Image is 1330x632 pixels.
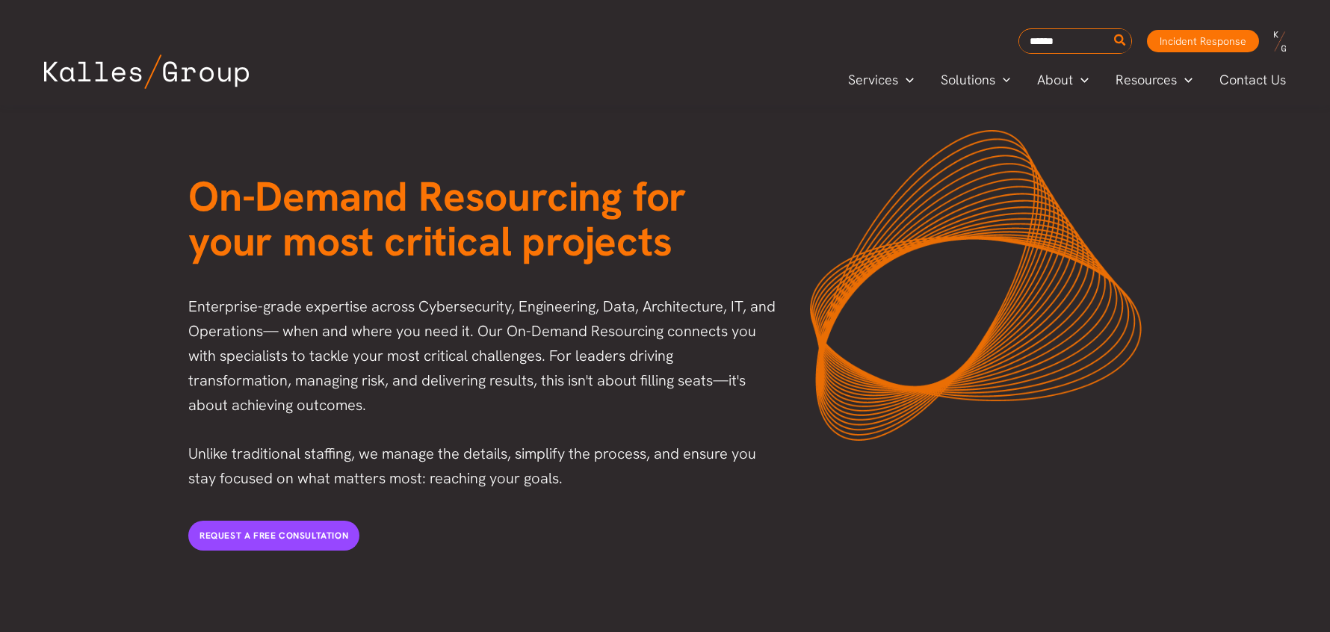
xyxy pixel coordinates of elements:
[199,530,348,542] span: Request a free consultation
[1147,30,1259,52] a: Incident Response
[1024,69,1102,91] a: AboutMenu Toggle
[835,69,927,91] a: ServicesMenu Toggle
[1111,29,1130,53] button: Search
[1219,69,1286,91] span: Contact Us
[810,130,1142,441] img: KG-ODR-graphic
[1116,69,1177,91] span: Resources
[1177,69,1193,91] span: Menu Toggle
[188,170,686,268] span: On-Demand Resourcing for your most critical projects
[188,521,359,551] a: Request a free consultation
[927,69,1024,91] a: SolutionsMenu Toggle
[1102,69,1206,91] a: ResourcesMenu Toggle
[188,294,780,418] p: Enterprise-grade expertise across Cybersecurity, Engineering, Data, Architecture, IT, and Operati...
[1073,69,1089,91] span: Menu Toggle
[1206,69,1301,91] a: Contact Us
[995,69,1011,91] span: Menu Toggle
[1037,69,1073,91] span: About
[188,442,780,491] p: Unlike traditional staffing, we manage the details, simplify the process, and ensure you stay foc...
[835,67,1301,92] nav: Primary Site Navigation
[898,69,914,91] span: Menu Toggle
[941,69,995,91] span: Solutions
[848,69,898,91] span: Services
[44,55,249,89] img: Kalles Group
